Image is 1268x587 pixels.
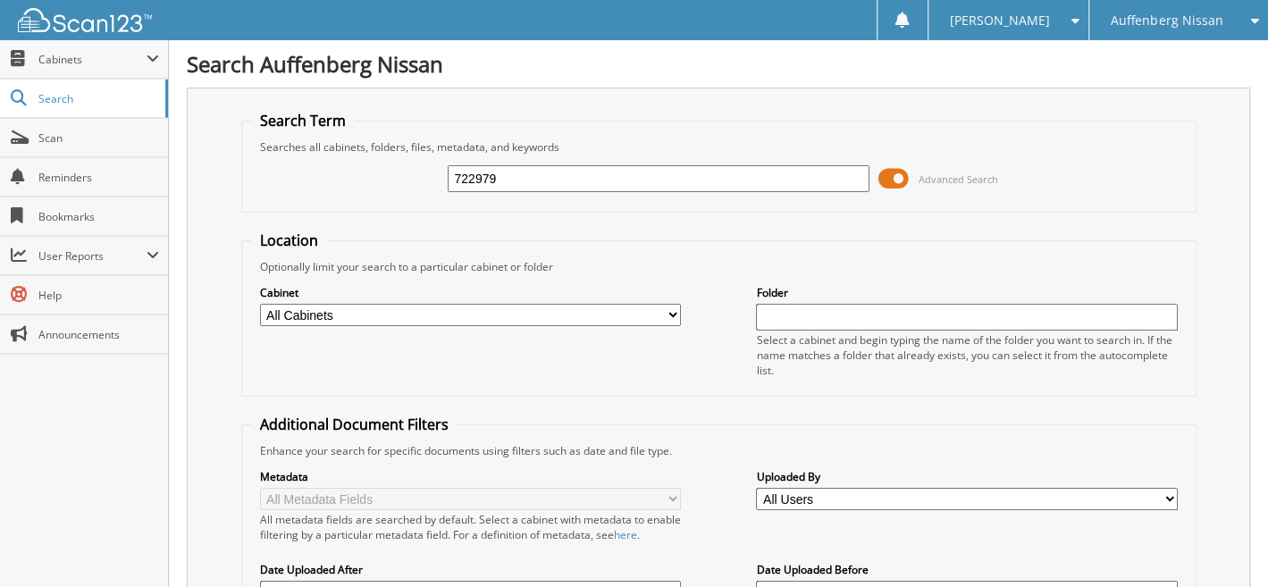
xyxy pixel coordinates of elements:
span: Reminders [38,170,159,185]
label: Folder [756,285,1177,300]
span: [PERSON_NAME] [950,15,1050,26]
span: Cabinets [38,52,147,67]
label: Uploaded By [756,469,1177,484]
label: Cabinet [260,285,681,300]
label: Date Uploaded Before [756,562,1177,577]
div: Searches all cabinets, folders, files, metadata, and keywords [251,139,1187,155]
h1: Search Auffenberg Nissan [187,49,1250,79]
a: here [614,527,637,542]
div: Optionally limit your search to a particular cabinet or folder [251,259,1187,274]
span: Scan [38,130,159,146]
label: Metadata [260,469,681,484]
div: Select a cabinet and begin typing the name of the folder you want to search in. If the name match... [756,332,1177,378]
span: User Reports [38,248,147,264]
span: Help [38,288,159,303]
span: Auffenberg Nissan [1111,15,1222,26]
div: All metadata fields are searched by default. Select a cabinet with metadata to enable filtering b... [260,512,681,542]
img: scan123-logo-white.svg [18,8,152,32]
span: Announcements [38,327,159,342]
div: Enhance your search for specific documents using filters such as date and file type. [251,443,1187,458]
span: Search [38,91,156,106]
span: Advanced Search [919,172,998,186]
span: Bookmarks [38,209,159,224]
label: Date Uploaded After [260,562,681,577]
legend: Search Term [251,111,355,130]
legend: Location [251,231,327,250]
legend: Additional Document Filters [251,415,458,434]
